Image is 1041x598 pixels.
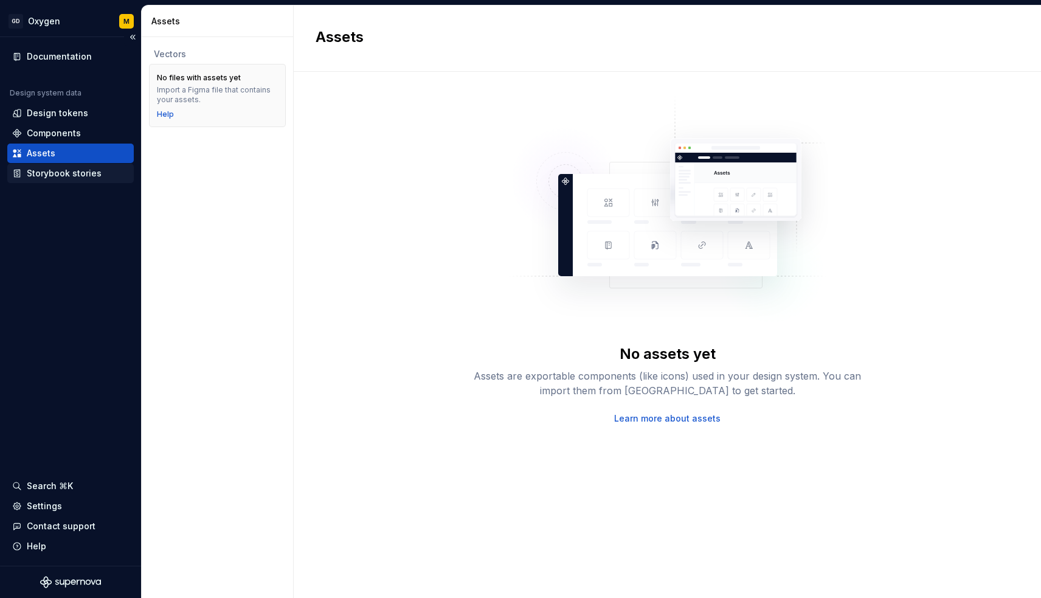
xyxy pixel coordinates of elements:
div: M [123,16,130,26]
div: No files with assets yet [157,73,241,83]
div: Vectors [154,48,281,60]
a: Documentation [7,47,134,66]
div: Contact support [27,520,95,532]
a: Assets [7,144,134,163]
div: Assets [27,147,55,159]
div: Assets are exportable components (like icons) used in your design system. You can import them fro... [473,369,862,398]
div: GD [9,14,23,29]
a: Settings [7,496,134,516]
div: Design system data [10,88,81,98]
div: Storybook stories [27,167,102,179]
div: Search ⌘K [27,480,73,492]
div: No assets yet [620,344,716,364]
svg: Supernova Logo [40,576,101,588]
h2: Assets [316,27,1005,47]
button: Help [7,537,134,556]
div: Assets [151,15,288,27]
div: Help [27,540,46,552]
a: Components [7,123,134,143]
button: Contact support [7,516,134,536]
div: Components [27,127,81,139]
div: Design tokens [27,107,88,119]
button: Collapse sidebar [124,29,141,46]
button: Search ⌘K [7,476,134,496]
a: Design tokens [7,103,134,123]
a: Learn more about assets [614,412,721,425]
div: Settings [27,500,62,512]
div: Documentation [27,50,92,63]
div: Import a Figma file that contains your assets. [157,85,278,105]
a: Help [157,110,174,119]
div: Oxygen [28,15,60,27]
a: Storybook stories [7,164,134,183]
button: GDOxygenM [2,8,139,34]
